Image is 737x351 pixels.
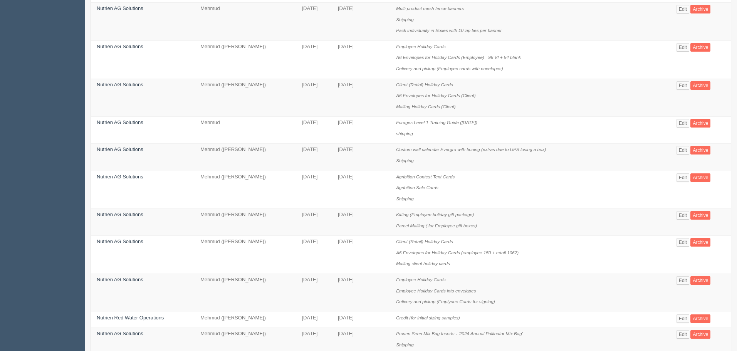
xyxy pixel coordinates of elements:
[332,144,390,171] td: [DATE]
[195,274,296,312] td: Mehmud ([PERSON_NAME])
[195,209,296,236] td: Mehmud ([PERSON_NAME])
[195,3,296,41] td: Mehmud
[396,250,519,255] i: A6 Envelopes for Holiday Cards (employee 150 + retail 1062)
[296,209,332,236] td: [DATE]
[677,5,689,13] a: Edit
[396,299,495,304] i: Delivery and pickup (Emplyoee Cards for signing)
[396,6,464,11] i: Multi product mesh fence banners
[296,236,332,274] td: [DATE]
[332,274,390,312] td: [DATE]
[97,212,143,217] a: Nutrien AG Solutions
[690,173,710,182] a: Archive
[690,330,710,339] a: Archive
[396,315,460,320] i: Credit (for initial sizing samples)
[677,81,689,90] a: Edit
[396,55,521,60] i: A6 Envelopes for Holiday Cards (Employee) - 96 VI + 54 blank
[396,17,414,22] i: Shipping
[97,277,143,282] a: Nutrien AG Solutions
[396,239,453,244] i: Client (Retail) Holiday Cards
[97,146,143,152] a: Nutrien AG Solutions
[396,104,456,109] i: Mailing Holiday Cards (Client)
[396,223,477,228] i: Parcel Mailing ( for Employee gift boxes)
[677,211,689,220] a: Edit
[396,185,438,190] i: Agribition Sale Cards
[690,43,710,52] a: Archive
[97,331,143,336] a: Nutrien AG Solutions
[677,330,689,339] a: Edit
[296,144,332,171] td: [DATE]
[97,44,143,49] a: Nutrien AG Solutions
[677,43,689,52] a: Edit
[332,3,390,41] td: [DATE]
[396,261,450,266] i: Mailing client holiday cards
[97,82,143,87] a: Nutrien AG Solutions
[396,82,453,87] i: Client (Retial) Holiday Cards
[332,236,390,274] td: [DATE]
[97,315,164,321] a: Nutrien Red Water Operations
[332,312,390,328] td: [DATE]
[677,314,689,323] a: Edit
[690,5,710,13] a: Archive
[690,238,710,247] a: Archive
[332,40,390,79] td: [DATE]
[195,79,296,117] td: Mehmud ([PERSON_NAME])
[396,93,476,98] i: A6 Envelopes for Holiday Cards (Client)
[332,79,390,117] td: [DATE]
[195,117,296,144] td: Mehmud
[396,174,455,179] i: Agribition Contest Tent Cards
[396,158,414,163] i: Shipping
[332,209,390,236] td: [DATE]
[97,119,143,125] a: Nutrien AG Solutions
[97,174,143,180] a: Nutrien AG Solutions
[296,274,332,312] td: [DATE]
[396,196,414,201] i: Shipping
[677,146,689,155] a: Edit
[396,288,476,293] i: Employee Holiday Cards into envelopes
[332,117,390,144] td: [DATE]
[332,171,390,209] td: [DATE]
[195,236,296,274] td: Mehmud ([PERSON_NAME])
[396,331,523,336] i: Proven Seen Mix Bag Inserts - '2024 Annual Pollinator Mix Bag'
[296,3,332,41] td: [DATE]
[296,312,332,328] td: [DATE]
[690,146,710,155] a: Archive
[396,212,474,217] i: Kitting (Employee holiday gift package)
[396,44,446,49] i: Employee Holiday Cards
[296,171,332,209] td: [DATE]
[690,276,710,285] a: Archive
[195,40,296,79] td: Mehmud ([PERSON_NAME])
[690,81,710,90] a: Archive
[690,211,710,220] a: Archive
[396,131,413,136] i: shipping
[690,119,710,128] a: Archive
[296,40,332,79] td: [DATE]
[690,314,710,323] a: Archive
[396,342,414,347] i: Shipping
[195,312,296,328] td: Mehmud ([PERSON_NAME])
[396,277,446,282] i: Employee Holiday Cards
[195,144,296,171] td: Mehmud ([PERSON_NAME])
[296,79,332,117] td: [DATE]
[396,147,546,152] i: Custom wall calendar Evergro with tinning (extras due to UPS losing a box)
[677,276,689,285] a: Edit
[396,66,503,71] i: Delivery and pickup (Employee cards with envelopes)
[97,5,143,11] a: Nutrien AG Solutions
[396,28,502,33] i: Pack individually in Boxes with 10 zip ties per banner
[195,171,296,209] td: Mehmud ([PERSON_NAME])
[396,120,477,125] i: Forages Level 1 Training Guide ([DATE])
[97,238,143,244] a: Nutrien AG Solutions
[296,117,332,144] td: [DATE]
[677,119,689,128] a: Edit
[677,173,689,182] a: Edit
[677,238,689,247] a: Edit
